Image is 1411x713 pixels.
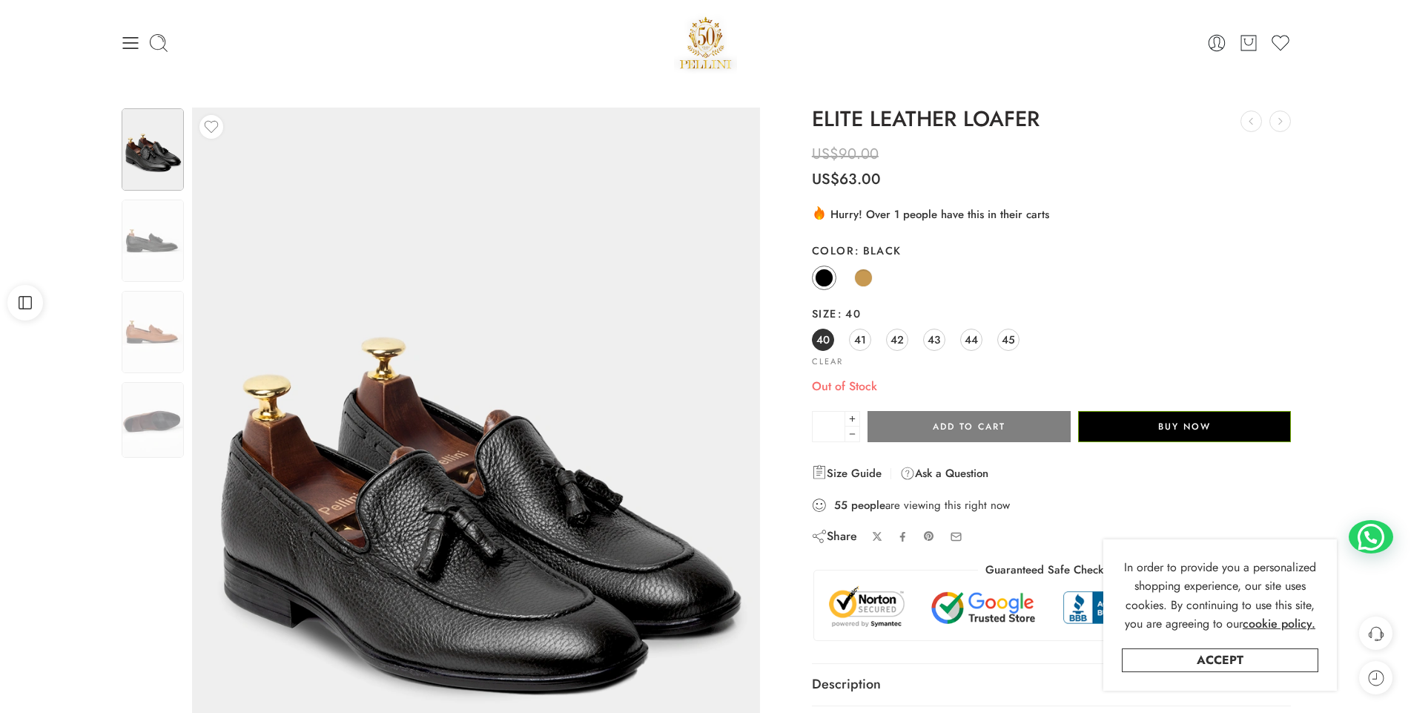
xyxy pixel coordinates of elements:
span: 41 [854,329,866,349]
strong: people [851,498,885,513]
span: US$ [812,168,839,190]
a: Description [812,664,1292,706]
img: Artboard 2-06 [122,108,184,191]
span: 44 [965,329,978,349]
p: Out of Stock [812,377,1292,396]
button: Buy Now [1078,411,1291,442]
input: Product quantity [812,411,845,442]
bdi: 63.00 [812,168,881,190]
h1: ELITE LEATHER LOAFER [812,108,1292,131]
legend: Guaranteed Safe Checkout [978,562,1126,578]
img: Artboard 2-06 [122,382,184,458]
a: Email to your friends [950,530,962,543]
a: 41 [849,329,871,351]
img: Artboard 2-06 [122,200,184,282]
a: 44 [960,329,982,351]
a: cookie policy. [1243,614,1315,634]
a: Cart [1238,33,1259,53]
span: 40 [816,329,830,349]
a: Share on Facebook [897,531,908,542]
span: 45 [1002,329,1015,349]
a: 43 [923,329,945,351]
img: Trust [825,585,1278,629]
a: Pellini - [674,11,738,74]
img: Pellini [674,11,738,74]
strong: 55 [834,498,847,513]
a: 45 [997,329,1020,351]
span: In order to provide you a personalized shopping experience, our site uses cookies. By continuing ... [1124,559,1316,633]
span: Black [854,243,902,258]
a: Wishlist [1270,33,1291,53]
a: Ask a Question [900,464,988,482]
label: Size [812,306,1292,321]
span: 42 [890,329,904,349]
img: Artboard 2-06 [122,291,184,373]
a: Accept [1122,648,1318,672]
button: Add to cart [868,411,1071,442]
div: Hurry! Over 1 people have this in their carts [812,205,1292,223]
a: Login / Register [1206,33,1227,53]
bdi: 90.00 [812,143,879,165]
span: US$ [812,143,839,165]
div: are viewing this right now [812,497,1292,513]
a: 42 [886,329,908,351]
a: Size Guide [812,464,882,482]
a: Clear options [812,358,843,366]
div: Share [812,528,857,545]
a: 40 [812,329,834,351]
label: Color [812,243,1292,258]
a: Share on X [872,531,883,542]
span: 40 [837,306,861,321]
span: 43 [928,329,940,349]
a: Pin on Pinterest [923,530,935,542]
